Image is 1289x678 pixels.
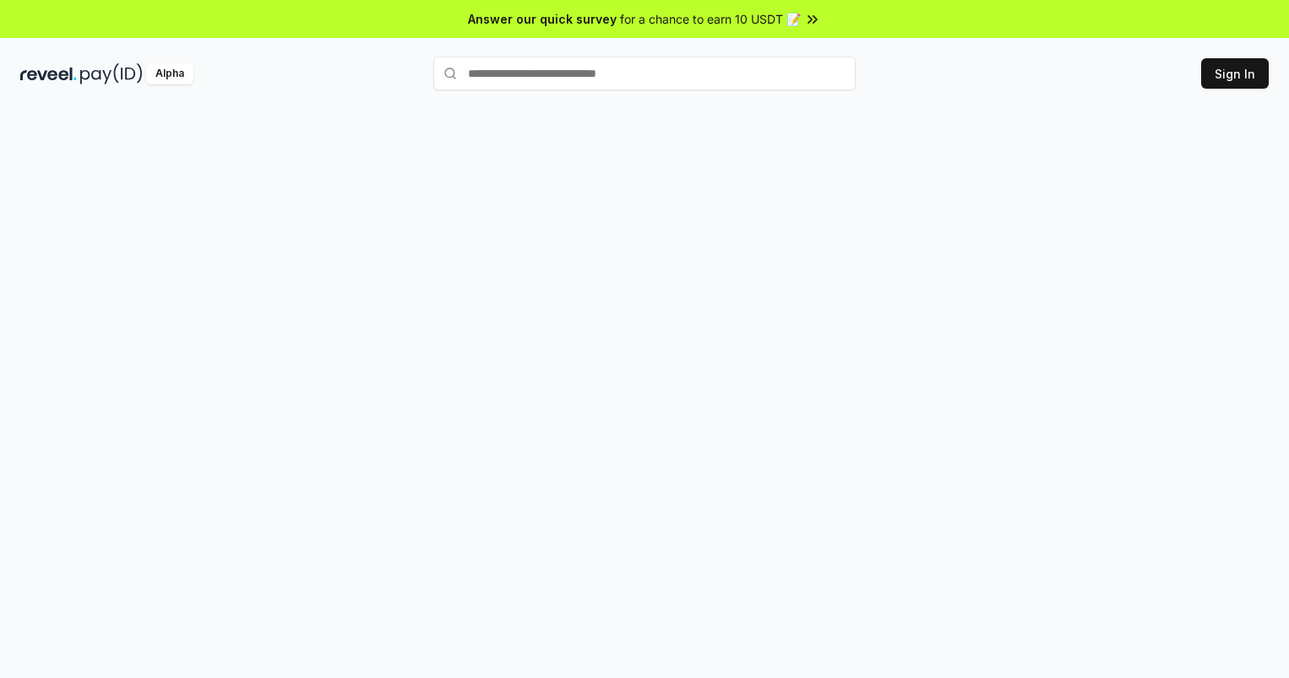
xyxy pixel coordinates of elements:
img: reveel_dark [20,63,77,84]
img: pay_id [80,63,143,84]
div: Alpha [146,63,193,84]
span: Answer our quick survey [468,10,617,28]
span: for a chance to earn 10 USDT 📝 [620,10,801,28]
button: Sign In [1201,58,1269,89]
